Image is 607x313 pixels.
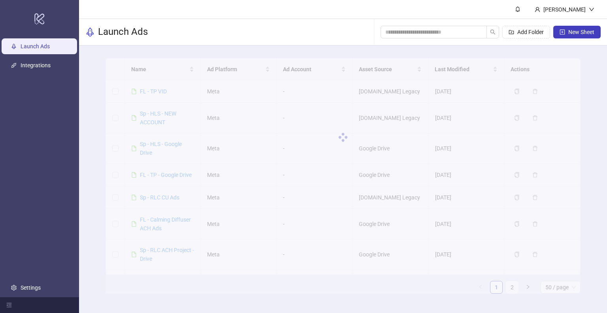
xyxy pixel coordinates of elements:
[568,29,594,35] span: New Sheet
[502,26,550,38] button: Add Folder
[515,6,520,12] span: bell
[535,7,540,12] span: user
[85,27,95,37] span: rocket
[21,285,41,291] a: Settings
[517,29,544,35] span: Add Folder
[490,29,496,35] span: search
[98,26,148,38] h3: Launch Ads
[540,5,589,14] div: [PERSON_NAME]
[560,29,565,35] span: plus-square
[6,302,12,308] span: menu-fold
[589,7,594,12] span: down
[21,43,50,49] a: Launch Ads
[509,29,514,35] span: folder-add
[21,62,51,68] a: Integrations
[553,26,601,38] button: New Sheet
